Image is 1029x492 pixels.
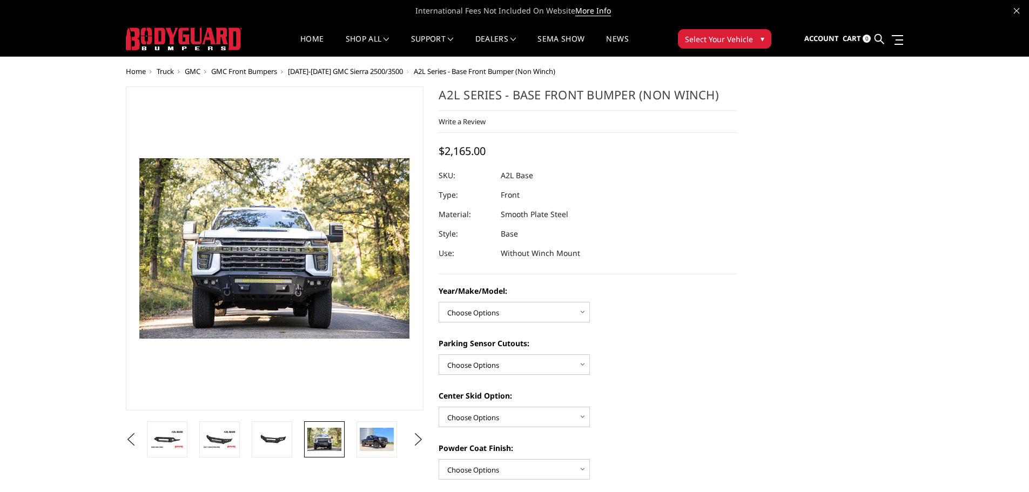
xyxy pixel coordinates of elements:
[439,390,737,401] label: Center Skid Option:
[685,33,753,45] span: Select Your Vehicle
[501,185,520,205] dd: Front
[439,244,493,263] dt: Use:
[288,66,403,76] a: [DATE]-[DATE] GMC Sierra 2500/3500
[439,338,737,349] label: Parking Sensor Cutouts:
[439,285,737,296] label: Year/Make/Model:
[439,224,493,244] dt: Style:
[123,432,139,448] button: Previous
[255,432,289,447] img: A2L Series - Base Front Bumper (Non Winch)
[126,86,424,410] a: A2L Series - Base Front Bumper (Non Winch)
[804,33,839,43] span: Account
[211,66,277,76] a: GMC Front Bumpers
[150,430,184,449] img: A2L Series - Base Front Bumper (Non Winch)
[414,66,555,76] span: A2L Series - Base Front Bumper (Non Winch)
[439,86,737,111] h1: A2L Series - Base Front Bumper (Non Winch)
[501,244,580,263] dd: Without Winch Mount
[346,35,389,56] a: shop all
[126,66,146,76] a: Home
[439,144,486,158] span: $2,165.00
[863,35,871,43] span: 0
[411,35,454,56] a: Support
[410,432,426,448] button: Next
[439,166,493,185] dt: SKU:
[501,205,568,224] dd: Smooth Plate Steel
[678,29,771,49] button: Select Your Vehicle
[606,35,628,56] a: News
[501,166,533,185] dd: A2L Base
[439,205,493,224] dt: Material:
[439,117,486,126] a: Write a Review
[439,185,493,205] dt: Type:
[126,28,242,50] img: BODYGUARD BUMPERS
[439,442,737,454] label: Powder Coat Finish:
[761,33,764,44] span: ▾
[307,428,341,450] img: 2020 Chevrolet HD - Available in single light bar configuration only
[843,24,871,53] a: Cart 0
[300,35,324,56] a: Home
[843,33,861,43] span: Cart
[360,428,394,450] img: 2020 GMC HD - Available in single light bar configuration only
[804,24,839,53] a: Account
[537,35,584,56] a: SEMA Show
[203,430,237,449] img: A2L Series - Base Front Bumper (Non Winch)
[501,224,518,244] dd: Base
[157,66,174,76] a: Truck
[575,5,611,16] a: More Info
[185,66,200,76] a: GMC
[475,35,516,56] a: Dealers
